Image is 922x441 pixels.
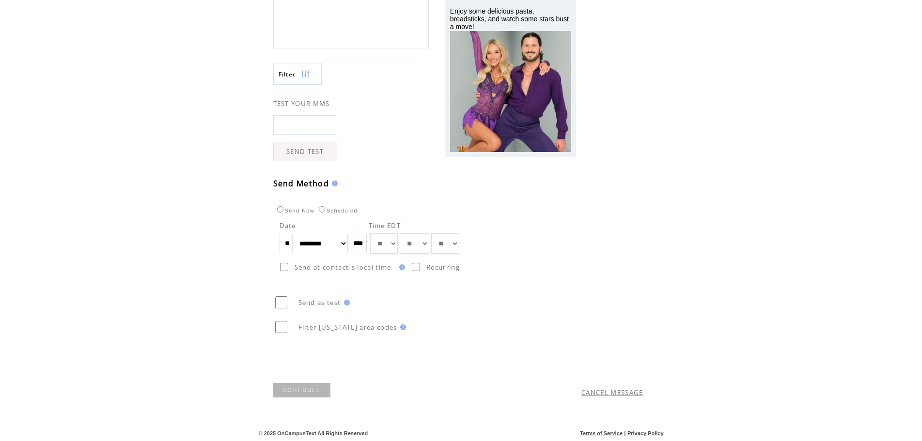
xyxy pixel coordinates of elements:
a: SCHEDULE [273,383,331,397]
span: Recurring [426,263,460,272]
span: Time EDT [369,221,401,230]
span: Show filters [279,70,296,78]
a: Terms of Service [580,430,623,436]
input: Scheduled [319,206,325,213]
span: Send as test [298,298,341,307]
span: Date [280,221,296,230]
a: SEND TEST [273,142,337,161]
span: © 2025 OnCampusText All Rights Reserved [259,430,368,436]
a: Filter [273,63,322,85]
a: Privacy Policy [627,430,664,436]
img: filters.png [301,63,310,85]
span: Send Method [273,178,329,189]
img: help.gif [396,264,405,270]
span: | [624,430,625,436]
span: TEST YOUR MMS [273,99,330,108]
img: help.gif [341,300,350,305]
img: help.gif [329,181,338,186]
label: Scheduled [316,208,358,213]
span: Filter [US_STATE] area codes [298,323,397,332]
a: CANCEL MESSAGE [581,388,643,397]
input: Send Now [277,206,283,213]
label: Send Now [275,208,314,213]
img: help.gif [397,324,406,330]
span: Send at contact`s local time [295,263,391,272]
